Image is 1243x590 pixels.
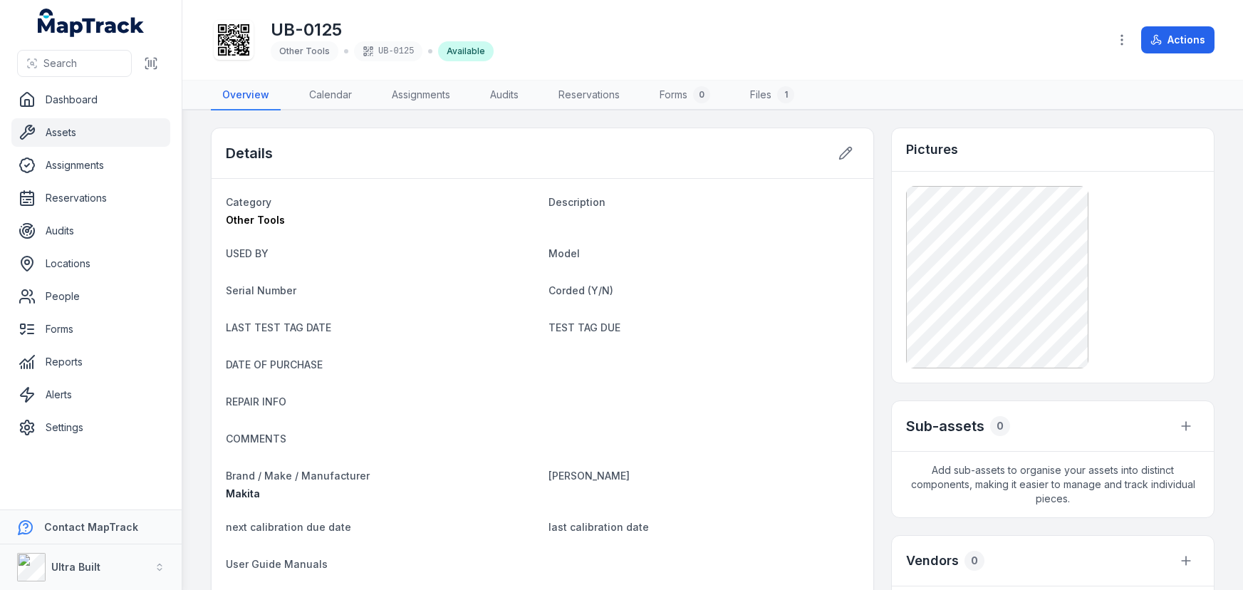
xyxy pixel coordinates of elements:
span: REPAIR INFO [226,395,286,408]
a: Locations [11,249,170,278]
a: Reservations [547,81,631,110]
a: Assets [11,118,170,147]
h2: Details [226,143,273,163]
span: last calibration date [548,521,649,533]
span: Corded (Y/N) [548,284,613,296]
span: Other Tools [226,214,285,226]
div: 0 [964,551,984,571]
h3: Vendors [906,551,959,571]
a: Settings [11,413,170,442]
a: Assignments [11,151,170,180]
span: [PERSON_NAME] [548,470,630,482]
span: Description [548,196,605,208]
div: 1 [777,86,794,103]
span: COMMENTS [226,433,286,445]
a: Dashboard [11,86,170,114]
button: Actions [1141,26,1215,53]
a: Reservations [11,184,170,212]
h3: Pictures [906,140,958,160]
span: Add sub-assets to organise your assets into distinct components, making it easier to manage and t... [892,452,1214,517]
a: Files1 [739,81,806,110]
span: Search [43,56,77,71]
span: LAST TEST TAG DATE [226,321,331,333]
div: UB-0125 [354,41,422,61]
a: People [11,282,170,311]
strong: Contact MapTrack [44,521,138,533]
span: Model [548,247,580,259]
span: User Guide Manuals [226,558,328,570]
div: Available [438,41,494,61]
span: DATE OF PURCHASE [226,358,323,371]
span: USED BY [226,247,269,259]
button: Search [17,50,132,77]
span: next calibration due date [226,521,351,533]
a: MapTrack [38,9,145,37]
a: Audits [11,217,170,245]
strong: Ultra Built [51,561,100,573]
a: Forms [11,315,170,343]
a: Audits [479,81,530,110]
a: Calendar [298,81,363,110]
a: Assignments [380,81,462,110]
a: Forms0 [648,81,722,110]
span: Category [226,196,271,208]
h1: UB-0125 [271,19,494,41]
span: Brand / Make / Manufacturer [226,470,370,482]
span: Other Tools [279,46,330,56]
a: Overview [211,81,281,110]
div: 0 [990,416,1010,436]
span: Makita [226,487,260,500]
span: TEST TAG DUE [548,321,620,333]
a: Alerts [11,381,170,409]
span: Serial Number [226,284,296,296]
div: 0 [693,86,710,103]
h2: Sub-assets [906,416,984,436]
a: Reports [11,348,170,376]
